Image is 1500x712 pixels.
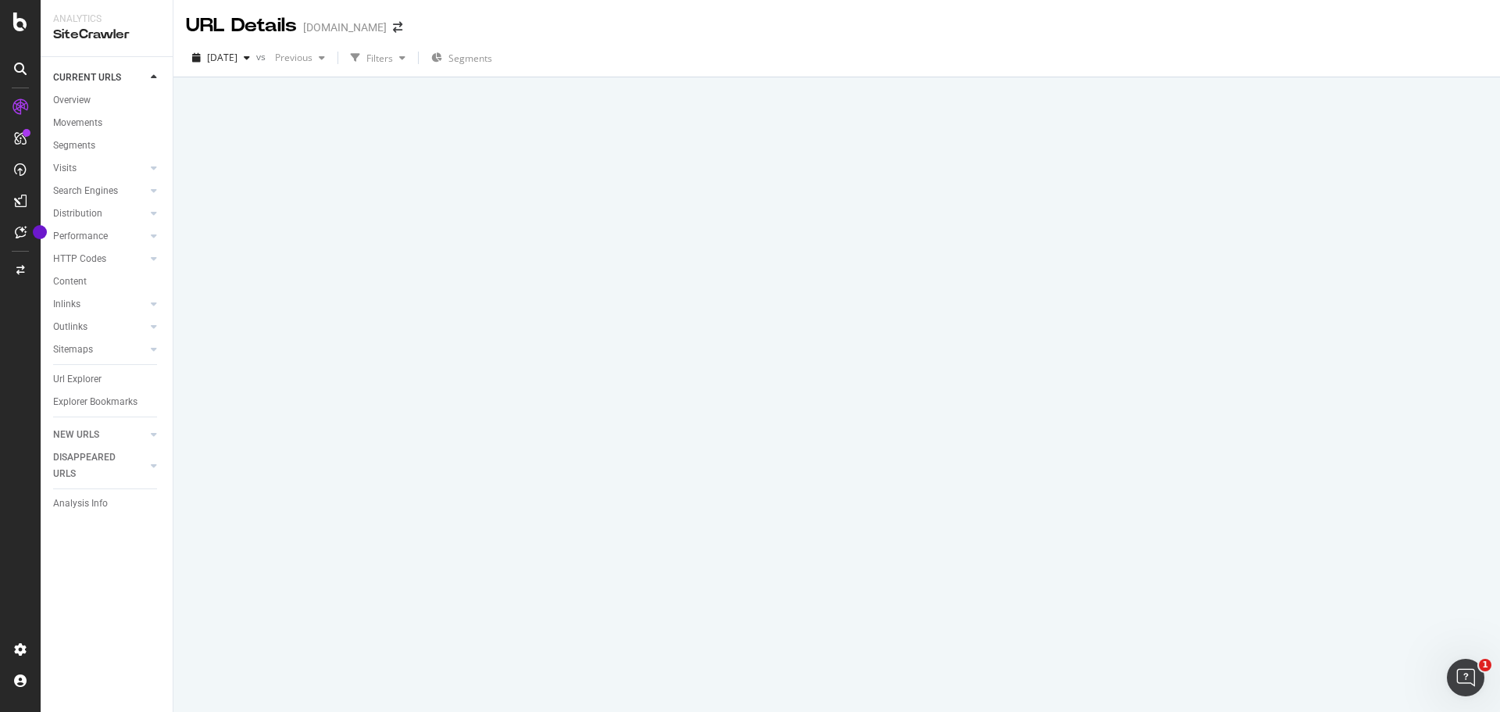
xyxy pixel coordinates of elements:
[53,342,146,358] a: Sitemaps
[53,92,91,109] div: Overview
[53,251,146,267] a: HTTP Codes
[53,394,162,410] a: Explorer Bookmarks
[53,371,162,388] a: Url Explorer
[53,115,162,131] a: Movements
[53,138,162,154] a: Segments
[53,70,146,86] a: CURRENT URLS
[393,22,402,33] div: arrow-right-arrow-left
[53,251,106,267] div: HTTP Codes
[207,51,237,64] span: 2025 Jul. 27th
[366,52,393,65] div: Filters
[53,394,137,410] div: Explorer Bookmarks
[303,20,387,35] div: [DOMAIN_NAME]
[53,183,118,199] div: Search Engines
[448,52,492,65] span: Segments
[186,45,256,70] button: [DATE]
[53,183,146,199] a: Search Engines
[53,92,162,109] a: Overview
[53,371,102,388] div: Url Explorer
[53,160,77,177] div: Visits
[53,160,146,177] a: Visits
[53,138,95,154] div: Segments
[53,13,160,26] div: Analytics
[53,449,132,482] div: DISAPPEARED URLS
[1447,659,1484,696] iframe: Intercom live chat
[53,296,146,313] a: Inlinks
[53,342,93,358] div: Sitemaps
[345,45,412,70] button: Filters
[53,70,121,86] div: CURRENT URLS
[53,427,99,443] div: NEW URLS
[53,496,108,512] div: Analysis Info
[269,51,312,64] span: Previous
[53,496,162,512] a: Analysis Info
[1479,659,1491,671] span: 1
[269,45,331,70] button: Previous
[53,206,146,222] a: Distribution
[186,13,297,39] div: URL Details
[256,50,269,63] span: vs
[53,274,87,290] div: Content
[53,427,146,443] a: NEW URLS
[53,228,108,245] div: Performance
[53,228,146,245] a: Performance
[425,45,498,70] button: Segments
[53,319,87,335] div: Outlinks
[53,26,160,44] div: SiteCrawler
[53,296,80,313] div: Inlinks
[53,206,102,222] div: Distribution
[53,449,146,482] a: DISAPPEARED URLS
[53,319,146,335] a: Outlinks
[53,115,102,131] div: Movements
[33,225,47,239] div: Tooltip anchor
[53,274,162,290] a: Content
